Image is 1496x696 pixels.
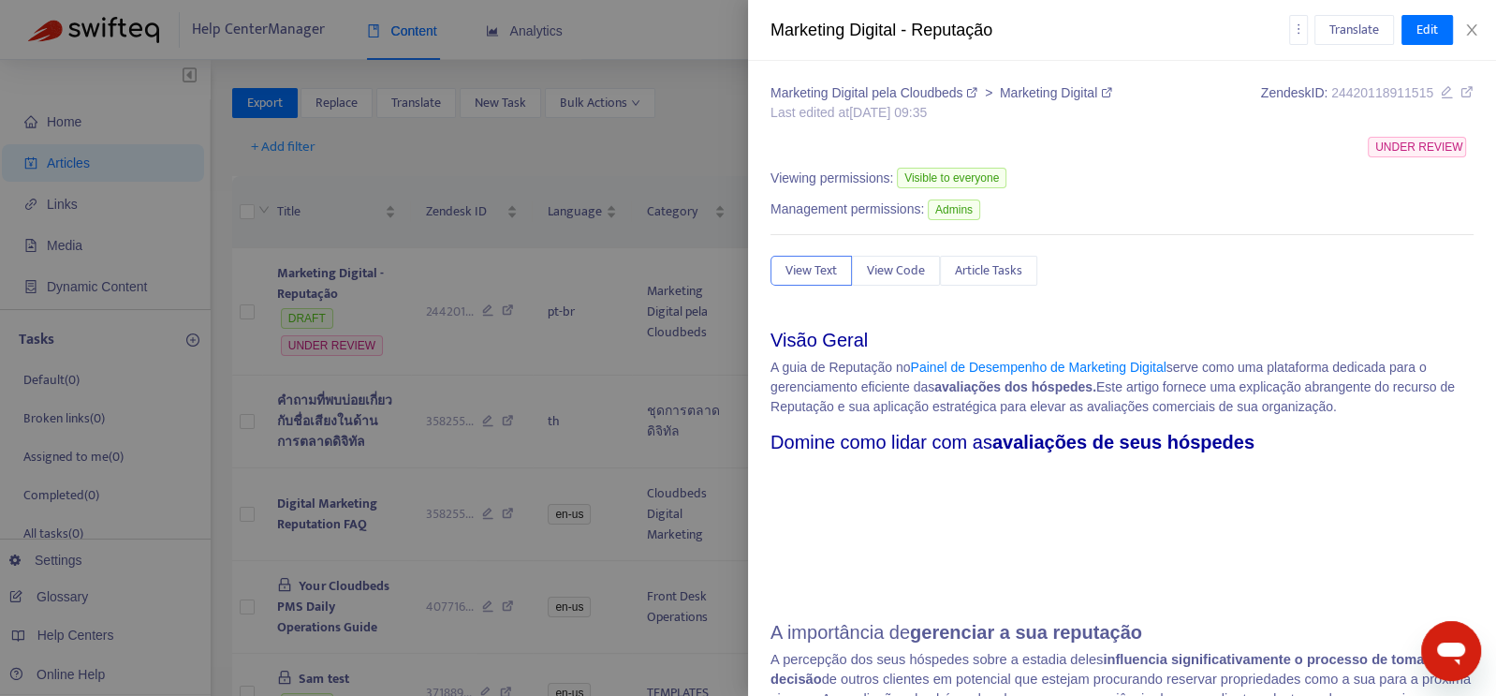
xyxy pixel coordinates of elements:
span: close [1464,22,1479,37]
a: Marketing Digital [1000,85,1112,100]
button: Edit [1401,15,1453,45]
button: more [1289,15,1308,45]
span: Article Tasks [955,260,1022,281]
strong: gerenciar a sua reputação [910,622,1142,643]
strong: influencia significativamente o processo de tomada de decisão [770,652,1459,687]
span: Viewing permissions: [770,169,893,188]
div: Zendesk ID: [1261,83,1474,123]
span: Visible to everyone [897,168,1006,188]
span: A importância de [770,622,1142,643]
strong: avaliações dos hóspedes. [934,379,1096,394]
strong: avaliações de seus hóspedes [992,432,1254,452]
span: 24420118911515 [1331,85,1433,100]
span: Edit [1416,20,1438,40]
div: Last edited at [DATE] 09:35 [770,103,1112,123]
button: Article Tasks [940,256,1037,286]
span: Domine como lidar com as [770,432,1254,452]
span: Translate [1329,20,1379,40]
span: Admins [928,200,980,220]
a: Painel de Desempenho de Marketing Digital [910,360,1166,375]
div: Marketing Digital - Reputação [770,18,1289,43]
button: Close [1459,22,1485,39]
p: A guia de Reputação no serve como uma plataforma dedicada para o gerenciamento eficiente das Este... [770,358,1474,417]
iframe: Button to launch messaging window [1421,621,1481,681]
span: Management permissions: [770,200,924,219]
div: > [770,83,1112,103]
button: View Code [852,256,940,286]
span: Visão Geral [770,330,868,350]
span: more [1292,22,1305,36]
span: View Code [867,260,925,281]
button: View Text [770,256,852,286]
a: Marketing Digital pela Cloudbeds [770,85,981,100]
span: View Text [785,260,837,281]
span: UNDER REVIEW [1368,137,1466,157]
button: Translate [1314,15,1394,45]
